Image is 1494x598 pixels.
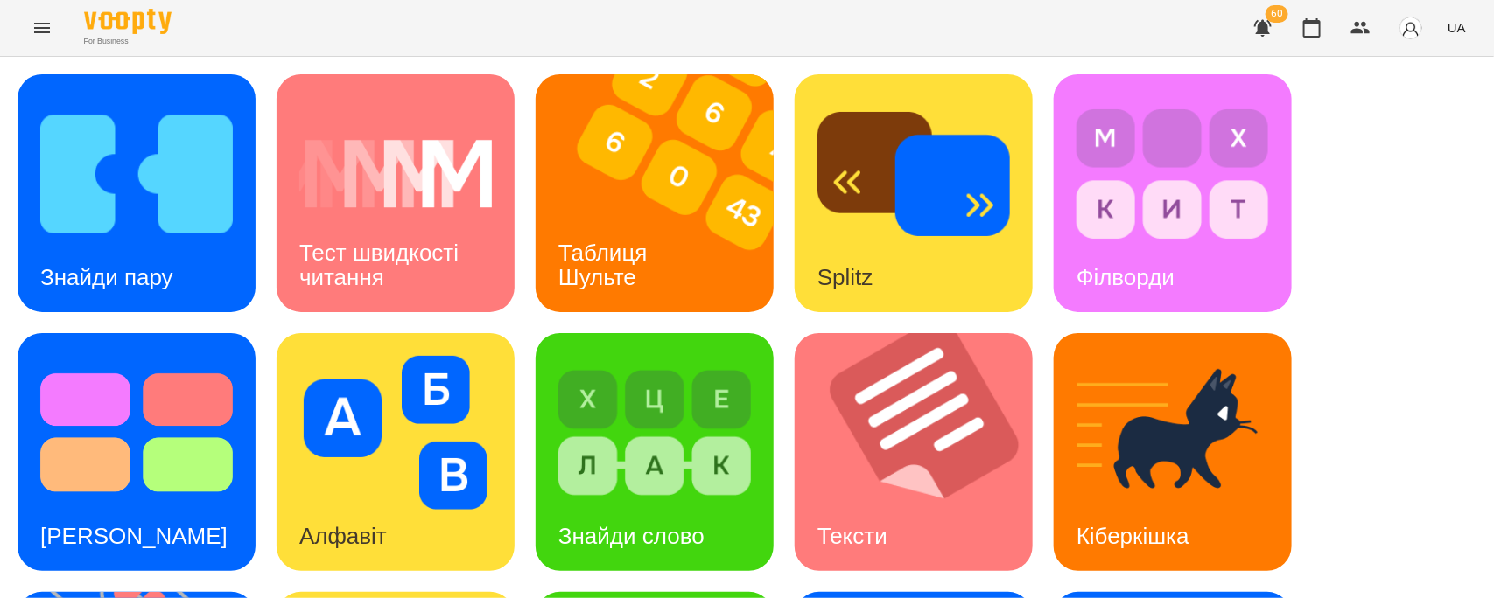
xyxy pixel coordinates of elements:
[299,523,387,549] h3: Алфавіт
[795,74,1033,312] a: SplitzSplitz
[299,356,492,510] img: Алфавіт
[1077,264,1175,290] h3: Філворди
[1077,356,1269,510] img: Кіберкішка
[299,97,492,251] img: Тест швидкості читання
[536,74,796,312] img: Таблиця Шульте
[277,333,515,571] a: АлфавітАлфавіт
[1077,97,1269,251] img: Філворди
[1077,523,1189,549] h3: Кіберкішка
[40,97,233,251] img: Знайди пару
[558,240,654,289] h3: Таблиця Шульте
[40,356,233,510] img: Тест Струпа
[299,240,465,289] h3: Тест швидкості читання
[1441,11,1473,44] button: UA
[795,333,1033,571] a: ТекстиТексти
[40,523,228,549] h3: [PERSON_NAME]
[18,74,256,312] a: Знайди паруЗнайди пару
[277,74,515,312] a: Тест швидкості читанняТест швидкості читання
[18,333,256,571] a: Тест Струпа[PERSON_NAME]
[558,356,751,510] img: Знайди слово
[795,333,1055,571] img: Тексти
[536,74,774,312] a: Таблиця ШультеТаблиця Шульте
[1054,74,1292,312] a: ФілвордиФілворди
[1448,18,1466,37] span: UA
[817,264,873,290] h3: Splitz
[84,9,172,34] img: Voopty Logo
[817,97,1010,251] img: Splitz
[817,523,887,549] h3: Тексти
[84,36,172,47] span: For Business
[536,333,774,571] a: Знайди словоЗнайди слово
[1054,333,1292,571] a: КіберкішкаКіберкішка
[558,523,705,549] h3: Знайди слово
[40,264,173,290] h3: Знайди пару
[1266,5,1288,23] span: 60
[21,7,63,49] button: Menu
[1399,16,1423,40] img: avatar_s.png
